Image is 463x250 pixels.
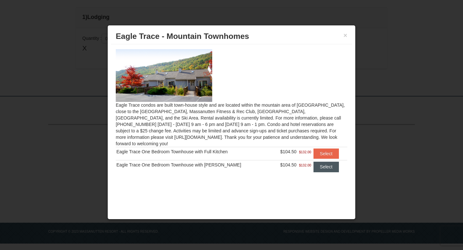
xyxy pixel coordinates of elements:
span: $104.50 [280,162,297,167]
span: $132.00 [299,162,311,168]
div: Eagle Trace One Bedroom Townhouse with [PERSON_NAME] [116,162,271,168]
button: Select [313,148,339,159]
img: 19218983-1-9b289e55.jpg [116,49,212,102]
span: $104.50 [280,149,297,154]
div: Eagle Trace One Bedroom Townhouse with Full Kitchen [116,148,271,155]
button: × [343,32,347,39]
span: $132.00 [299,149,311,155]
span: Eagle Trace - Mountain Townhomes [116,32,249,40]
button: Select [313,162,339,172]
div: Eagle Trace condos are built town-house style and are located within the mountain area of [GEOGRA... [111,44,352,185]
